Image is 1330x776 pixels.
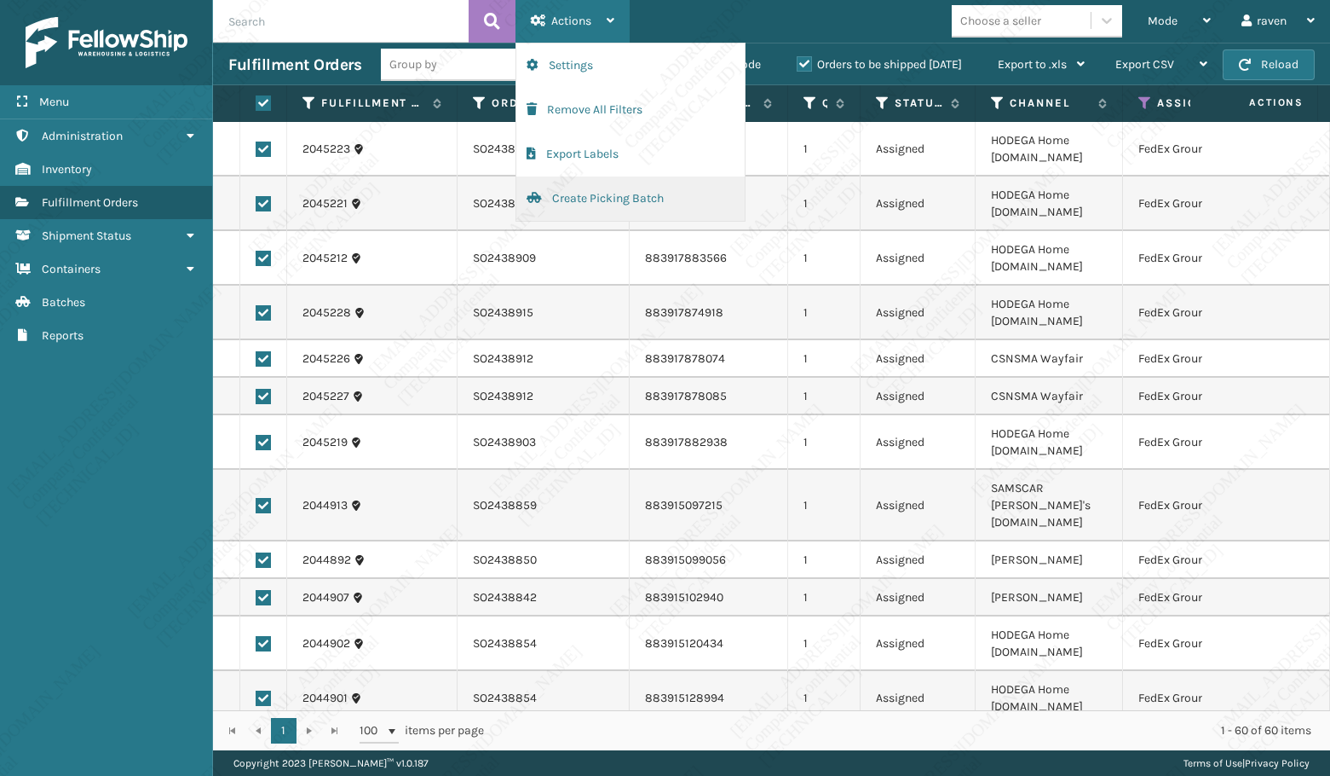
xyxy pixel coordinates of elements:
[458,378,630,415] td: SO2438912
[458,617,630,671] td: SO2438854
[645,553,726,567] a: 883915099056
[1123,579,1286,617] td: FedEx Ground
[861,617,976,671] td: Assigned
[302,497,348,514] a: 2044913
[1123,340,1286,378] td: FedEx Ground
[861,231,976,286] td: Assigned
[1123,122,1286,177] td: FedEx Ground
[1123,617,1286,671] td: FedEx Ground
[302,350,350,368] a: 2045226
[1123,286,1286,340] td: FedEx Ground
[788,286,861,340] td: 1
[42,229,131,243] span: Shipment Status
[861,470,976,541] td: Assigned
[42,129,123,143] span: Administration
[492,96,596,111] label: Order Number
[976,415,1123,470] td: HODEGA Home [DOMAIN_NAME]
[302,250,348,267] a: 2045212
[389,55,437,73] div: Group by
[233,750,429,776] p: Copyright 2023 [PERSON_NAME]™ v 1.0.187
[302,195,348,212] a: 2045221
[976,579,1123,617] td: [PERSON_NAME]
[302,552,351,569] a: 2044892
[1183,757,1242,769] a: Terms of Use
[645,305,723,320] a: 883917874918
[861,122,976,177] td: Assigned
[516,177,745,221] button: Create Picking Batch
[645,498,723,513] a: 883915097215
[42,328,83,343] span: Reports
[1245,757,1310,769] a: Privacy Policy
[1010,96,1090,111] label: Channel
[976,378,1123,415] td: CSNSMA Wayfair
[26,17,187,68] img: logo
[645,636,723,651] a: 883915120434
[976,541,1123,579] td: [PERSON_NAME]
[788,231,861,286] td: 1
[302,635,350,652] a: 2044902
[1148,14,1177,28] span: Mode
[516,132,745,177] button: Export Labels
[976,286,1123,340] td: HODEGA Home [DOMAIN_NAME]
[42,195,138,210] span: Fulfillment Orders
[458,231,630,286] td: SO2438909
[458,286,630,340] td: SO2438915
[302,690,348,707] a: 2044901
[458,579,630,617] td: SO2438842
[788,415,861,470] td: 1
[998,57,1067,72] span: Export to .xls
[458,671,630,726] td: SO2438854
[302,388,349,405] a: 2045227
[302,141,350,158] a: 2045223
[976,617,1123,671] td: HODEGA Home [DOMAIN_NAME]
[861,177,976,231] td: Assigned
[458,415,630,470] td: SO2438903
[1183,750,1310,776] div: |
[861,541,976,579] td: Assigned
[1123,671,1286,726] td: FedEx Ground
[458,541,630,579] td: SO2438850
[788,378,861,415] td: 1
[302,589,349,606] a: 2044907
[861,378,976,415] td: Assigned
[645,691,724,705] a: 883915128994
[458,340,630,378] td: SO2438912
[1195,89,1314,117] span: Actions
[822,96,827,111] label: Quantity
[39,95,69,109] span: Menu
[1223,49,1315,80] button: Reload
[895,96,942,111] label: Status
[321,96,424,111] label: Fulfillment Order Id
[976,671,1123,726] td: HODEGA Home [DOMAIN_NAME]
[861,415,976,470] td: Assigned
[976,177,1123,231] td: HODEGA Home [DOMAIN_NAME]
[788,671,861,726] td: 1
[228,55,361,75] h3: Fulfillment Orders
[788,541,861,579] td: 1
[516,88,745,132] button: Remove All Filters
[1123,231,1286,286] td: FedEx Ground
[360,722,385,739] span: 100
[788,122,861,177] td: 1
[976,470,1123,541] td: SAMSCAR [PERSON_NAME]'s [DOMAIN_NAME]
[360,718,484,744] span: items per page
[976,122,1123,177] td: HODEGA Home [DOMAIN_NAME]
[458,177,630,231] td: SO2438905
[788,340,861,378] td: 1
[797,57,962,72] label: Orders to be shipped [DATE]
[960,12,1041,30] div: Choose a seller
[645,590,723,605] a: 883915102940
[302,304,351,321] a: 2045228
[645,251,727,265] a: 883917883566
[42,262,101,276] span: Containers
[645,389,727,403] a: 883917878085
[645,351,725,366] a: 883917878074
[551,14,591,28] span: Actions
[861,340,976,378] td: Assigned
[861,671,976,726] td: Assigned
[788,579,861,617] td: 1
[516,43,745,88] button: Settings
[508,722,1311,739] div: 1 - 60 of 60 items
[1123,541,1286,579] td: FedEx Ground
[645,435,728,449] a: 883917882938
